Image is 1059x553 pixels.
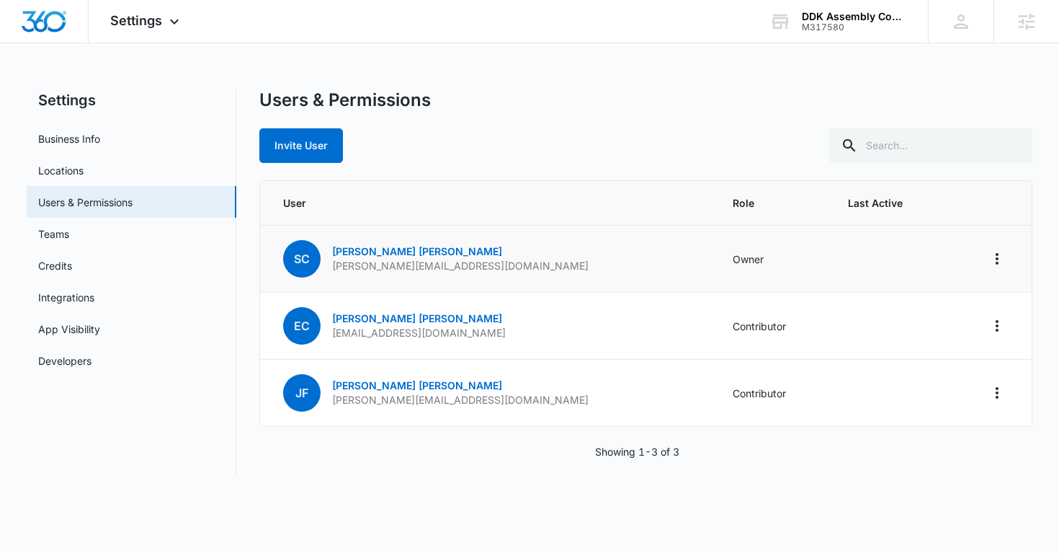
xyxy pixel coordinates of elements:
[38,226,69,242] a: Teams
[986,314,1009,337] button: Actions
[802,22,907,32] div: account id
[733,195,814,211] span: Role
[283,374,321,412] span: JF
[38,195,133,210] a: Users & Permissions
[829,128,1032,163] input: Search...
[283,307,321,345] span: EC
[259,89,431,111] h1: Users & Permissions
[715,226,831,293] td: Owner
[259,139,343,151] a: Invite User
[848,195,931,211] span: Last Active
[283,253,321,265] a: SC
[332,326,506,340] p: [EMAIL_ADDRESS][DOMAIN_NAME]
[332,245,502,257] a: [PERSON_NAME] [PERSON_NAME]
[283,387,321,399] a: JF
[802,11,907,22] div: account name
[715,360,831,427] td: Contributor
[38,290,94,305] a: Integrations
[986,247,1009,270] button: Actions
[259,128,343,163] button: Invite User
[283,195,698,211] span: User
[283,240,321,278] span: SC
[332,379,502,391] a: [PERSON_NAME] [PERSON_NAME]
[595,444,679,459] p: Showing 1-3 of 3
[332,312,502,324] a: [PERSON_NAME] [PERSON_NAME]
[332,393,589,407] p: [PERSON_NAME][EMAIL_ADDRESS][DOMAIN_NAME]
[38,131,100,146] a: Business Info
[283,320,321,332] a: EC
[38,353,91,368] a: Developers
[986,381,1009,404] button: Actions
[27,89,236,111] h2: Settings
[38,163,84,178] a: Locations
[38,322,100,337] a: App Visibility
[332,259,589,273] p: [PERSON_NAME][EMAIL_ADDRESS][DOMAIN_NAME]
[38,258,72,273] a: Credits
[715,293,831,360] td: Contributor
[110,13,162,28] span: Settings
